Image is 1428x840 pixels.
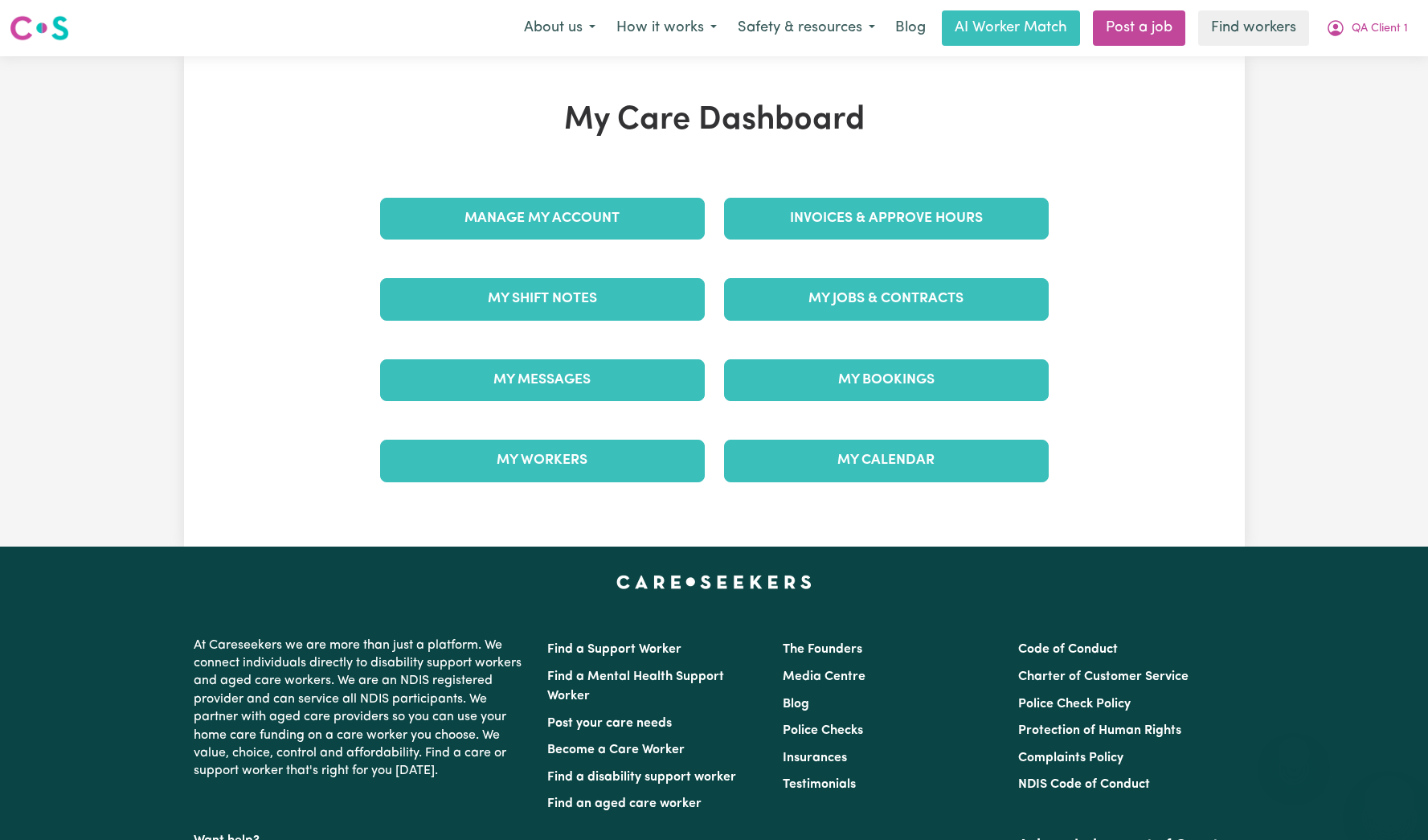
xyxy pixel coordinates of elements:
button: Safety & resources [727,11,886,45]
a: Invoices & Approve Hours [724,198,1049,240]
button: How it works [606,11,727,45]
a: Become a Care Worker [547,744,685,756]
a: Code of Conduct [1018,643,1118,656]
a: My Jobs & Contracts [724,278,1049,320]
a: Police Check Policy [1018,698,1131,711]
span: QA Client 1 [1352,20,1408,38]
a: Find a Mental Health Support Worker [547,670,724,703]
a: NDIS Code of Conduct [1018,778,1150,791]
a: Insurances [783,752,847,764]
a: Charter of Customer Service [1018,670,1189,683]
iframe: Button to launch messaging window [1364,776,1415,827]
a: Find workers [1198,10,1309,46]
button: About us [514,11,606,45]
button: My Account [1315,11,1418,45]
a: The Founders [783,643,862,656]
a: My Bookings [724,359,1049,401]
a: AI Worker Match [942,10,1080,46]
a: Find a disability support worker [547,771,736,784]
h1: My Care Dashboard [370,101,1058,140]
a: My Calendar [724,440,1049,481]
a: My Messages [380,359,705,401]
a: Media Centre [783,670,865,683]
a: Manage My Account [380,198,705,240]
iframe: Close message [1278,737,1310,769]
p: At Careseekers we are more than just a platform. We connect individuals directly to disability su... [194,630,528,787]
a: Blog [886,10,935,46]
a: Find an aged care worker [547,797,702,810]
a: Blog [783,698,809,711]
a: Find a Support Worker [547,643,681,656]
img: Careseekers logo [10,14,69,43]
a: Protection of Human Rights [1018,724,1181,737]
a: My Shift Notes [380,278,705,320]
a: Post your care needs [547,717,672,730]
a: Police Checks [783,724,863,737]
a: Complaints Policy [1018,752,1123,764]
a: Testimonials [783,778,856,791]
a: Post a job [1093,10,1185,46]
a: Careseekers home page [616,576,812,588]
a: My Workers [380,440,705,481]
a: Careseekers logo [10,10,69,47]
